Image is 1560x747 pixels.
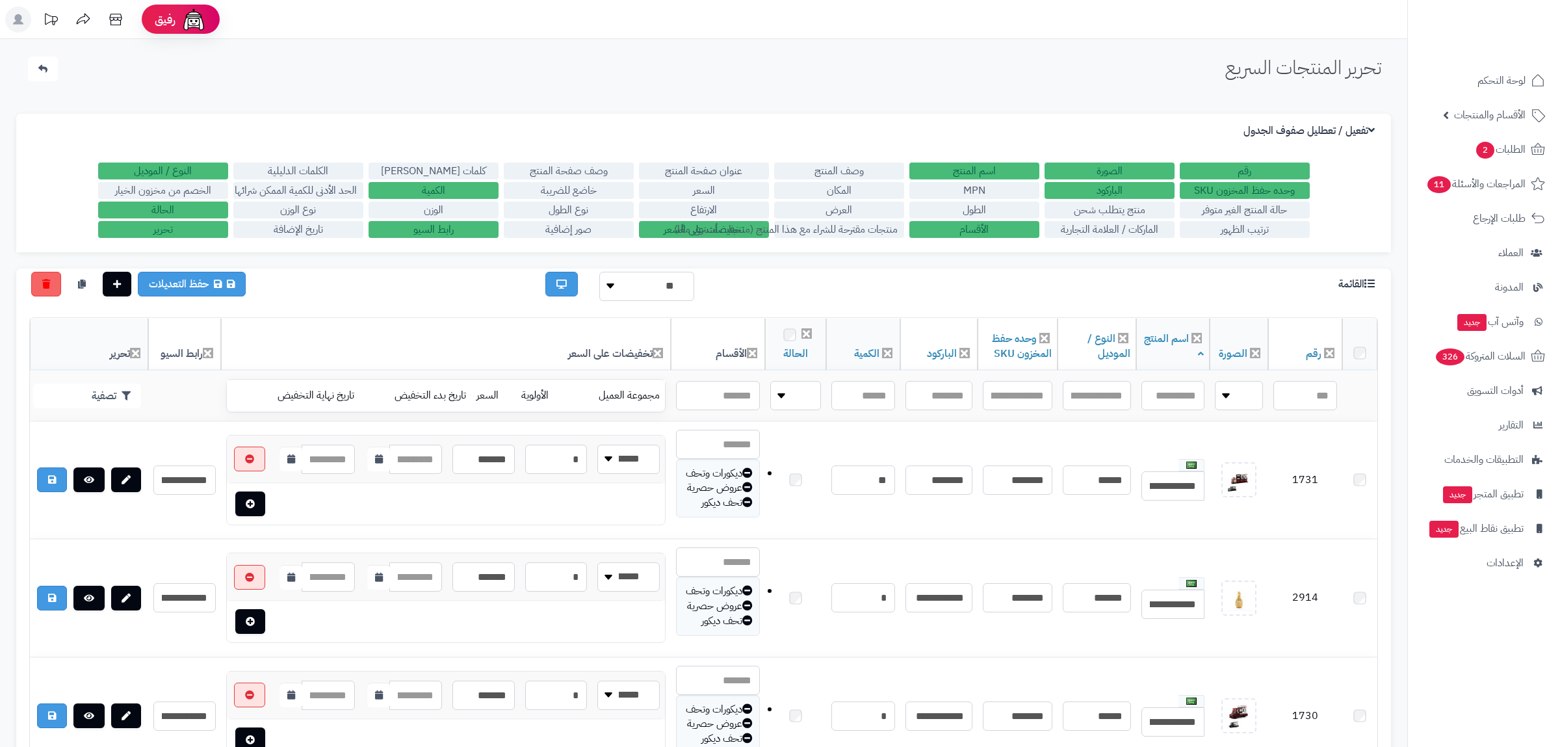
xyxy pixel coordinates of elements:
span: السلات المتروكة [1435,347,1526,365]
span: التقارير [1499,416,1524,434]
label: الحالة [98,202,228,218]
a: حفظ التعديلات [138,272,246,296]
label: وحده حفظ المخزون SKU [1180,182,1310,199]
span: رفيق [155,12,175,27]
span: طلبات الإرجاع [1473,209,1526,228]
label: صور إضافية [504,221,634,238]
td: مجموعة العميل [567,380,665,412]
span: أدوات التسويق [1467,382,1524,400]
h3: القائمة [1338,278,1378,291]
a: الحالة [783,346,808,361]
label: السعر [639,182,769,199]
a: العملاء [1416,237,1552,269]
span: 326 [1436,348,1464,365]
label: الباركود [1045,182,1175,199]
label: الكلمات الدليلية [233,163,363,179]
a: الباركود [927,346,957,361]
span: المراجعات والأسئلة [1426,175,1526,193]
label: المكان [774,182,904,199]
a: لوحة التحكم [1416,65,1552,96]
div: تحف ديكور [683,614,753,629]
label: الخصم من مخزون الخيار [98,182,228,199]
label: الطول [909,202,1039,218]
a: الإعدادات [1416,547,1552,579]
th: رابط السيو [148,319,221,371]
span: 2 [1476,142,1494,159]
label: الماركات / العلامة التجارية [1045,221,1175,238]
img: العربية [1186,462,1197,469]
a: تطبيق نقاط البيعجديد [1416,513,1552,544]
label: وصف المنتج [774,163,904,179]
th: تحرير [30,319,148,371]
label: نوع الوزن [233,202,363,218]
label: نوع الطول [504,202,634,218]
span: المدونة [1495,278,1524,296]
label: تاريخ الإضافة [233,221,363,238]
a: التطبيقات والخدمات [1416,444,1552,475]
td: 2914 [1268,540,1342,657]
span: الطلبات [1475,140,1526,159]
a: وآتس آبجديد [1416,306,1552,337]
label: عنوان صفحة المنتج [639,163,769,179]
span: تطبيق المتجر [1442,485,1524,503]
div: تحف ديكور [683,731,753,746]
th: الأقسام [671,319,766,371]
label: منتج يتطلب شحن [1045,202,1175,218]
a: اسم المنتج [1144,331,1204,361]
td: الأولوية [516,380,567,412]
div: ديكورات وتحف [683,702,753,717]
td: تاريخ بدء التخفيض [359,380,471,412]
label: الصورة [1045,163,1175,179]
label: الحد الأدنى للكمية الممكن شرائها [233,182,363,199]
span: تطبيق نقاط البيع [1428,519,1524,538]
a: الكمية [854,346,879,361]
a: المدونة [1416,272,1552,303]
h3: تفعيل / تعطليل صفوف الجدول [1243,125,1378,137]
label: كلمات [PERSON_NAME] [369,163,499,179]
a: طلبات الإرجاع [1416,203,1552,234]
td: تاريخ نهاية التخفيض [241,380,360,412]
a: السلات المتروكة326 [1416,341,1552,372]
td: 1731 [1268,422,1342,540]
div: عروض حصرية [683,599,753,614]
h1: تحرير المنتجات السريع [1225,57,1381,78]
a: تطبيق المتجرجديد [1416,478,1552,510]
span: جديد [1443,486,1472,503]
label: رابط السيو [369,221,499,238]
a: أدوات التسويق [1416,375,1552,406]
label: الوزن [369,202,499,218]
label: وصف صفحة المنتج [504,163,634,179]
a: النوع / الموديل [1087,331,1130,361]
a: التقارير [1416,410,1552,441]
span: 11 [1427,176,1451,193]
label: حالة المنتج الغير متوفر [1180,202,1310,218]
label: اسم المنتج [909,163,1039,179]
th: تخفيضات على السعر [221,319,671,371]
a: الصورة [1219,346,1247,361]
label: رقم [1180,163,1310,179]
a: رقم [1306,346,1321,361]
div: تحف ديكور [683,495,753,510]
a: وحده حفظ المخزون SKU [992,331,1052,361]
label: النوع / الموديل [98,163,228,179]
button: تصفية [33,384,141,408]
img: ai-face.png [181,7,207,33]
div: ديكورات وتحف [683,466,753,481]
label: ترتيب الظهور [1180,221,1310,238]
span: الإعدادات [1487,554,1524,572]
a: المراجعات والأسئلة11 [1416,168,1552,200]
span: الأقسام والمنتجات [1454,106,1526,124]
span: التطبيقات والخدمات [1444,451,1524,469]
label: منتجات مقترحة للشراء مع هذا المنتج (منتجات تُشترى معًا) [774,221,904,238]
span: جديد [1429,521,1459,538]
span: جديد [1457,314,1487,331]
a: تحديثات المنصة [34,7,67,36]
a: الطلبات2 [1416,134,1552,165]
label: تخفيضات على السعر [639,221,769,238]
span: العملاء [1498,244,1524,262]
label: خاضع للضريبة [504,182,634,199]
div: عروض حصرية [683,716,753,731]
label: MPN [909,182,1039,199]
label: الارتفاع [639,202,769,218]
label: تحرير [98,221,228,238]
